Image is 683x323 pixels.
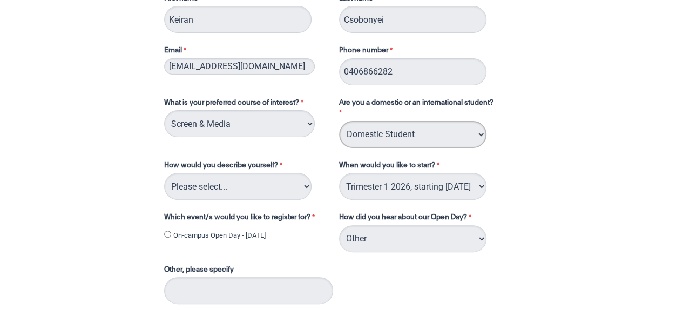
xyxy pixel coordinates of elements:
[339,225,486,252] select: How did you hear about our Open Day?
[164,6,312,33] input: First name
[339,58,486,85] input: Phone number
[164,110,315,137] select: What is your preferred course of interest?
[339,45,395,58] label: Phone number
[164,265,275,278] label: Other, please specify
[339,173,486,200] select: When would you like to start?
[339,6,486,33] input: Last name
[164,160,328,173] label: How would you describe yourself?
[339,99,493,106] span: Are you a domestic or an international student?
[164,173,312,200] select: How would you describe yourself?
[339,160,511,173] label: When would you like to start?
[339,212,474,225] label: How did you hear about our Open Day?
[164,58,315,75] input: Email
[164,212,328,225] label: Which event/s would you like to register for?
[164,45,328,58] label: Email
[173,230,266,241] label: On-campus Open Day - [DATE]
[164,277,333,304] input: Other, please specify
[164,98,328,111] label: What is your preferred course of interest?
[339,121,486,148] select: Are you a domestic or an international student?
